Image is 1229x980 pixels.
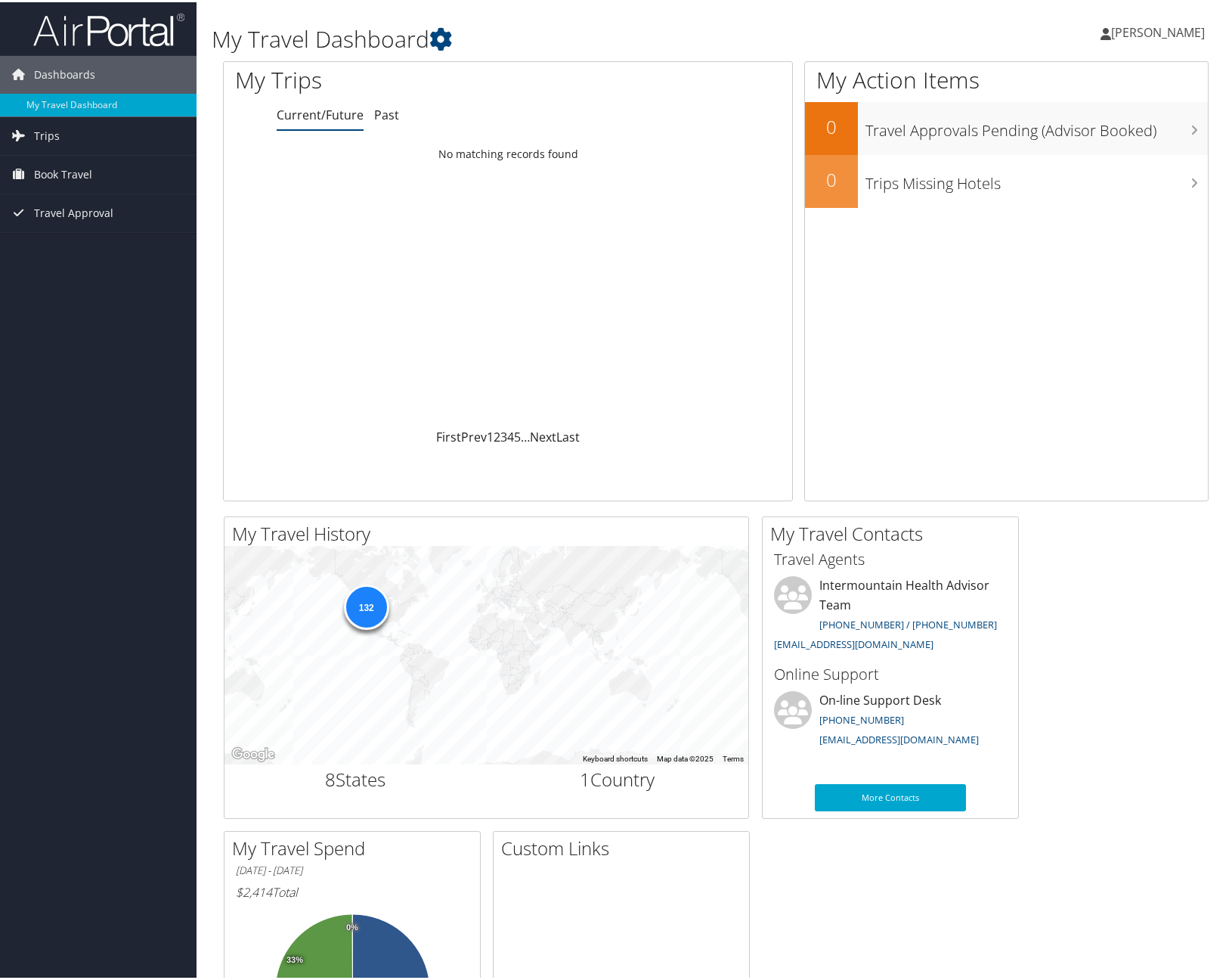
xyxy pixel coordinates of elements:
[33,10,184,45] img: airportal-logo.png
[34,54,95,91] span: Dashboards
[346,921,358,930] tspan: 0%
[805,165,858,191] h2: 0
[805,153,1208,206] a: 0Trips Missing Hotels
[865,110,1208,139] h3: Travel Approvals Pending (Advisor Booked)
[34,192,113,230] span: Travel Approval
[819,711,904,724] a: [PHONE_NUMBER]
[325,764,336,789] span: 8
[805,112,858,138] h2: 0
[657,752,714,761] span: Map data ©2025
[228,743,278,762] img: Google
[819,730,979,744] a: [EMAIL_ADDRESS][DOMAIN_NAME]
[374,104,399,121] a: Past
[1111,22,1205,39] span: [PERSON_NAME]
[236,861,469,876] h6: [DATE] - [DATE]
[514,426,521,443] a: 5
[235,62,544,94] h1: My Trips
[530,426,556,443] a: Next
[1101,8,1220,53] a: [PERSON_NAME]
[498,764,738,790] h2: Country
[228,743,278,762] a: Open this area in Google Maps (opens a new window)
[501,833,749,859] h2: Custom Links
[865,163,1208,192] h3: Trips Missing Hotels
[232,833,480,859] h2: My Travel Spend
[723,752,744,761] a: Terms (opens in new tab)
[580,764,590,789] span: 1
[766,574,1014,655] li: Intermountain Health Advisor Team
[343,582,389,628] div: 132
[805,62,1208,94] h1: My Action Items
[507,426,514,443] a: 4
[583,752,648,762] button: Keyboard shortcuts
[819,616,997,629] a: [PHONE_NUMBER] / [PHONE_NUMBER]
[236,882,272,898] span: $2,414
[286,954,303,963] tspan: 33%
[34,154,92,191] span: Book Travel
[500,426,507,443] a: 3
[236,882,469,898] h6: Total
[277,104,364,121] a: Current/Future
[236,764,475,790] h2: States
[805,100,1208,153] a: 0Travel Approvals Pending (Advisor Booked)
[774,662,1007,683] h3: Online Support
[815,782,966,809] a: More Contacts
[34,115,60,153] span: Trips
[436,426,461,443] a: First
[224,138,792,166] td: No matching records found
[232,519,748,544] h2: My Travel History
[774,547,1007,568] h3: Travel Agents
[212,21,884,53] h1: My Travel Dashboard
[487,426,494,443] a: 1
[770,519,1018,544] h2: My Travel Contacts
[774,635,933,649] a: [EMAIL_ADDRESS][DOMAIN_NAME]
[556,426,580,443] a: Last
[766,689,1014,751] li: On-line Support Desk
[521,426,530,443] span: …
[461,426,487,443] a: Prev
[494,426,500,443] a: 2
